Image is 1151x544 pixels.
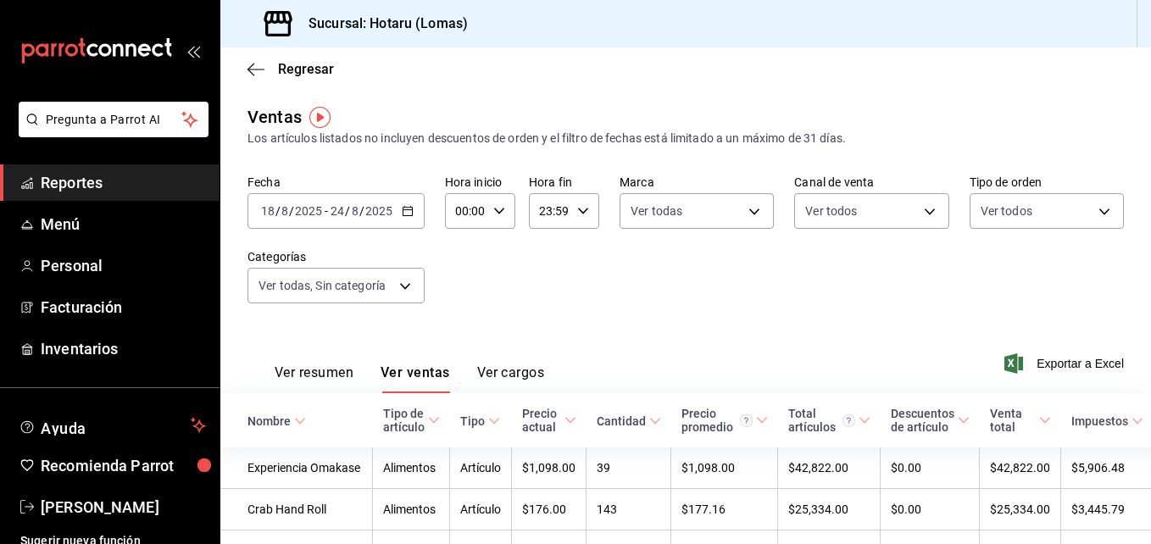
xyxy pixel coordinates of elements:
td: $177.16 [671,489,778,530]
input: -- [260,204,275,218]
span: - [325,204,328,218]
svg: Precio promedio = Total artículos / cantidad [740,414,753,427]
span: Ver todas, Sin categoría [259,277,386,294]
div: Precio promedio [681,407,753,434]
td: 39 [587,447,671,489]
span: Inventarios [41,337,206,360]
span: [PERSON_NAME] [41,496,206,519]
div: Tipo de artículo [383,407,425,434]
button: Regresar [247,61,334,77]
span: Venta total [990,407,1051,434]
h3: Sucursal: Hotaru (Lomas) [295,14,468,34]
label: Canal de venta [794,176,948,188]
label: Fecha [247,176,425,188]
div: Descuentos de artículo [891,407,954,434]
button: Ver ventas [381,364,450,393]
td: $0.00 [881,447,980,489]
td: $25,334.00 [980,489,1061,530]
button: Pregunta a Parrot AI [19,102,209,137]
span: Ayuda [41,415,184,436]
span: Facturación [41,296,206,319]
div: Venta total [990,407,1036,434]
td: $176.00 [512,489,587,530]
td: Alimentos [373,447,450,489]
div: Nombre [247,414,291,428]
label: Tipo de orden [970,176,1124,188]
span: / [345,204,350,218]
div: Precio actual [522,407,561,434]
svg: El total artículos considera cambios de precios en los artículos así como costos adicionales por ... [842,414,855,427]
label: Hora fin [529,176,599,188]
input: -- [330,204,345,218]
span: Cantidad [597,414,661,428]
label: Hora inicio [445,176,515,188]
span: Personal [41,254,206,277]
span: Reportes [41,171,206,194]
span: Menú [41,213,206,236]
td: Experiencia Omakase [220,447,373,489]
span: Tipo [460,414,500,428]
span: Impuestos [1071,414,1143,428]
td: $1,098.00 [512,447,587,489]
input: ---- [294,204,323,218]
label: Categorías [247,251,425,263]
button: Ver resumen [275,364,353,393]
div: Impuestos [1071,414,1128,428]
div: Ventas [247,104,302,130]
td: $25,334.00 [778,489,881,530]
span: Total artículos [788,407,870,434]
button: open_drawer_menu [186,44,200,58]
div: navigation tabs [275,364,544,393]
td: Crab Hand Roll [220,489,373,530]
span: Precio promedio [681,407,768,434]
td: 143 [587,489,671,530]
td: $42,822.00 [778,447,881,489]
a: Pregunta a Parrot AI [12,123,209,141]
td: $1,098.00 [671,447,778,489]
button: Exportar a Excel [1008,353,1124,374]
div: Tipo [460,414,485,428]
span: / [359,204,364,218]
img: Tooltip marker [309,107,331,128]
td: $0.00 [881,489,980,530]
span: Precio actual [522,407,576,434]
div: Total artículos [788,407,855,434]
input: -- [351,204,359,218]
td: Alimentos [373,489,450,530]
span: Ver todos [981,203,1032,219]
span: / [289,204,294,218]
td: $42,822.00 [980,447,1061,489]
span: / [275,204,281,218]
span: Regresar [278,61,334,77]
span: Ver todas [631,203,682,219]
span: Tipo de artículo [383,407,440,434]
input: -- [281,204,289,218]
input: ---- [364,204,393,218]
label: Marca [620,176,774,188]
div: Los artículos listados no incluyen descuentos de orden y el filtro de fechas está limitado a un m... [247,130,1124,147]
span: Recomienda Parrot [41,454,206,477]
button: Ver cargos [477,364,545,393]
span: Descuentos de artículo [891,407,970,434]
div: Cantidad [597,414,646,428]
td: Artículo [450,489,512,530]
td: Artículo [450,447,512,489]
span: Nombre [247,414,306,428]
span: Ver todos [805,203,857,219]
span: Pregunta a Parrot AI [46,111,182,129]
